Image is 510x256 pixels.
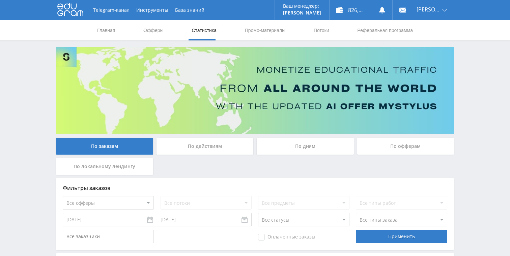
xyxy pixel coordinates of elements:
[417,7,440,12] span: [PERSON_NAME]
[143,20,164,40] a: Офферы
[191,20,217,40] a: Статистика
[357,20,414,40] a: Реферальная программа
[244,20,286,40] a: Промо-материалы
[63,230,154,243] input: Все заказчики
[63,185,447,191] div: Фильтры заказов
[258,234,315,241] span: Оплаченные заказы
[283,3,321,9] p: Ваш менеджер:
[356,230,447,243] div: Применить
[257,138,354,155] div: По дням
[56,47,454,134] img: Banner
[157,138,254,155] div: По действиям
[283,10,321,15] p: [PERSON_NAME]
[96,20,116,40] a: Главная
[313,20,330,40] a: Потоки
[56,138,153,155] div: По заказам
[357,138,454,155] div: По офферам
[56,158,153,175] div: По локальному лендингу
